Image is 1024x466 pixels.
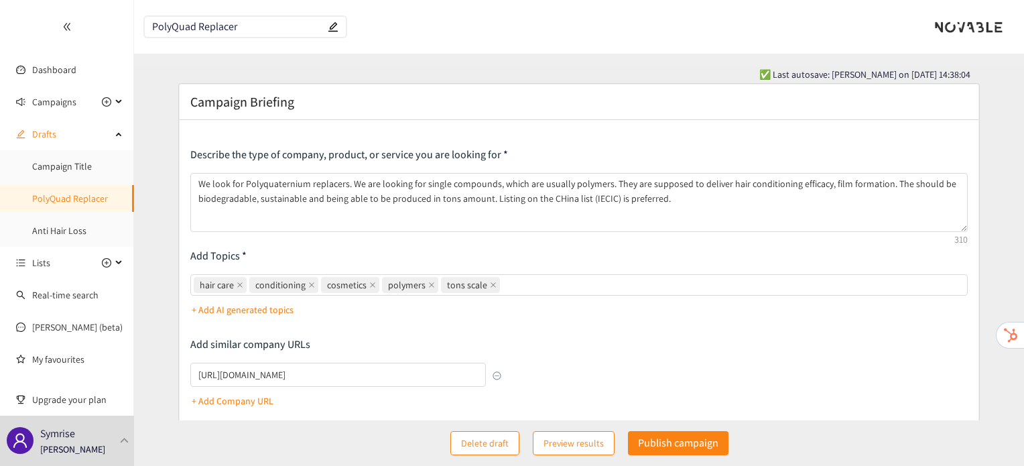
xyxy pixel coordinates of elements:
[16,258,25,268] span: unordered-list
[102,97,111,107] span: plus-circle
[327,278,367,292] span: cosmetics
[628,431,728,455] button: Publish campaign
[321,277,379,293] span: cosmetics
[382,277,438,293] span: polymers
[32,386,123,413] span: Upgrade your plan
[428,282,435,288] span: close
[533,431,615,455] button: Preview results
[503,277,505,293] input: hair careconditioningcosmeticspolymerstons scale
[200,278,234,292] span: hair care
[369,282,376,288] span: close
[62,22,72,32] span: double-left
[40,442,105,457] p: [PERSON_NAME]
[237,282,243,288] span: close
[388,278,426,292] span: polymers
[32,378,111,405] span: Resources
[190,148,967,162] p: Describe the type of company, product, or service you are looking for
[957,402,1024,466] iframe: Chat Widget
[441,277,500,293] span: tons scale
[190,249,967,264] p: Add Topics
[32,192,108,205] a: PolyQuad Replacer
[190,173,967,232] textarea: We look for Polyquaternium replacers. We are looking for single compounds, which are usually poly...
[192,302,294,317] p: + Add AI generated topics
[40,425,75,442] p: Symrise
[32,121,111,148] span: Drafts
[102,258,111,268] span: plus-circle
[543,436,604,451] span: Preview results
[190,93,294,111] h2: Campaign Briefing
[32,321,123,333] a: [PERSON_NAME] (beta)
[328,21,338,32] span: edit
[461,436,509,451] span: Delete draft
[194,277,247,293] span: hair care
[447,278,487,292] span: tons scale
[308,282,315,288] span: close
[32,225,86,237] a: Anti Hair Loss
[638,434,718,451] p: Publish campaign
[16,395,25,404] span: trophy
[32,89,76,115] span: Campaigns
[190,363,485,387] input: lookalikes url
[759,67,970,82] span: ✅ Last autosave: [PERSON_NAME] on [DATE] 14:38:04
[190,93,967,111] div: Campaign Briefing
[16,129,25,139] span: edit
[32,64,76,76] a: Dashboard
[255,278,306,292] span: conditioning
[192,299,294,321] button: + Add AI generated topics
[192,394,273,408] p: + Add Company URL
[16,97,25,107] span: sound
[490,282,497,288] span: close
[32,249,50,276] span: Lists
[32,346,123,373] a: My favourites
[249,277,318,293] span: conditioning
[32,160,92,172] a: Campaign Title
[450,431,519,455] button: Delete draft
[32,289,99,301] a: Real-time search
[190,337,501,352] p: Add similar company URLs
[192,390,273,412] button: + Add Company URL
[12,432,28,449] span: user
